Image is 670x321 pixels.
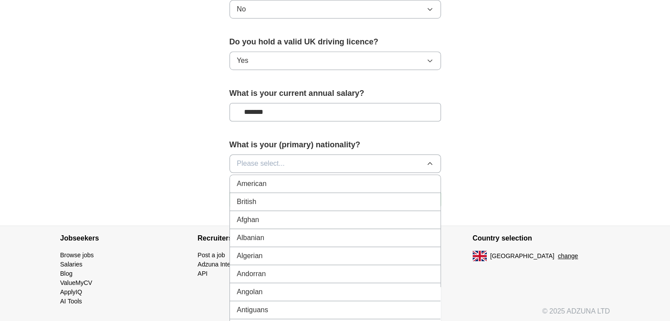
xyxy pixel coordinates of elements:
[60,270,73,277] a: Blog
[60,279,93,286] a: ValueMyCV
[237,215,259,225] span: Afghan
[237,179,267,189] span: American
[558,252,578,261] button: change
[237,4,246,15] span: No
[237,158,285,169] span: Please select...
[60,261,83,268] a: Salaries
[198,252,225,259] a: Post a job
[473,226,610,251] h4: Country selection
[473,251,487,261] img: UK flag
[237,55,248,66] span: Yes
[60,298,82,305] a: AI Tools
[490,252,555,261] span: [GEOGRAPHIC_DATA]
[198,270,208,277] a: API
[237,197,256,207] span: British
[230,51,441,70] button: Yes
[230,36,441,48] label: Do you hold a valid UK driving licence?
[237,287,263,297] span: Angolan
[237,251,263,261] span: Algerian
[237,269,266,279] span: Andorran
[237,305,268,315] span: Antiguans
[237,233,264,243] span: Albanian
[60,252,94,259] a: Browse jobs
[60,288,82,295] a: ApplyIQ
[230,88,441,99] label: What is your current annual salary?
[230,139,441,151] label: What is your (primary) nationality?
[230,154,441,173] button: Please select...
[198,261,252,268] a: Adzuna Intelligence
